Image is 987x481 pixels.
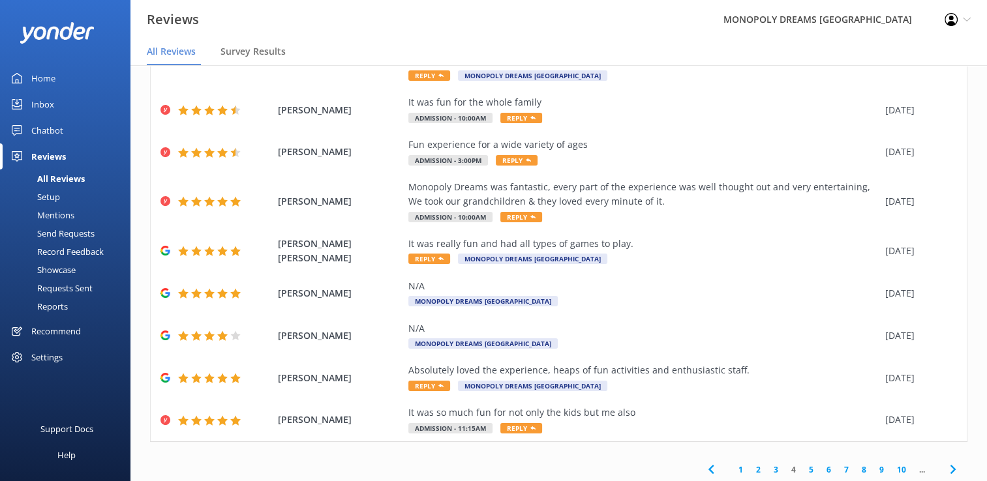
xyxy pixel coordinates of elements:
div: Help [57,442,76,468]
span: Admission - 3:00pm [408,155,488,166]
div: Send Requests [8,224,95,242]
span: MONOPOLY DREAMS [GEOGRAPHIC_DATA] [408,296,558,306]
span: Reply [408,381,450,391]
a: 8 [855,463,873,476]
span: Admission - 11:15am [408,423,493,433]
div: N/A [408,321,879,336]
span: Survey Results [220,45,286,58]
div: [DATE] [885,145,950,159]
span: Reply [496,155,538,166]
div: Showcase [8,261,76,279]
div: Support Docs [40,416,93,442]
div: Recommend [31,318,81,344]
a: 7 [838,463,855,476]
div: Inbox [31,91,54,117]
a: Send Requests [8,224,130,242]
span: [PERSON_NAME] [278,194,402,209]
span: [PERSON_NAME] [278,328,402,343]
a: 4 [785,463,802,476]
div: Reports [8,297,68,315]
span: [PERSON_NAME] [278,371,402,385]
a: 3 [767,463,785,476]
a: 1 [732,463,750,476]
div: [DATE] [885,328,950,343]
div: [DATE] [885,103,950,117]
div: Chatbot [31,117,63,143]
span: [PERSON_NAME] [PERSON_NAME] [278,237,402,266]
a: 10 [890,463,913,476]
a: Reports [8,297,130,315]
span: Reply [500,113,542,123]
a: 6 [820,463,838,476]
span: ... [913,463,932,476]
div: Home [31,65,55,91]
a: 2 [750,463,767,476]
a: Record Feedback [8,242,130,261]
span: [PERSON_NAME] [278,286,402,300]
div: Fun experience for a wide variety of ages [408,138,879,152]
div: Record Feedback [8,242,104,261]
a: Mentions [8,206,130,224]
div: [DATE] [885,371,950,385]
span: All Reviews [147,45,196,58]
span: [PERSON_NAME] [278,145,402,159]
a: Setup [8,188,130,206]
a: All Reviews [8,169,130,188]
div: Monopoly Dreams was fantastic, every part of the experience was well thought out and very enterta... [408,180,879,209]
span: MONOPOLY DREAMS [GEOGRAPHIC_DATA] [458,70,607,81]
div: Reviews [31,143,66,169]
span: MONOPOLY DREAMS [GEOGRAPHIC_DATA] [408,338,558,349]
span: MONOPOLY DREAMS [GEOGRAPHIC_DATA] [458,254,607,264]
a: Showcase [8,261,130,279]
a: 9 [873,463,890,476]
span: Admission - 10:00am [408,113,493,123]
div: All Reviews [8,169,85,188]
span: Reply [500,212,542,222]
span: [PERSON_NAME] [278,413,402,427]
div: N/A [408,279,879,293]
span: [PERSON_NAME] [278,103,402,117]
img: yonder-white-logo.png [20,22,95,44]
h3: Reviews [147,9,199,30]
span: Reply [500,423,542,433]
div: Settings [31,344,63,370]
div: [DATE] [885,286,950,300]
span: Reply [408,254,450,264]
div: It was so much fun for not only the kids but me also [408,405,879,420]
div: [DATE] [885,244,950,258]
div: Requests Sent [8,279,93,297]
div: It was fun for the whole family [408,95,879,109]
span: Admission - 10:00am [408,212,493,222]
div: Mentions [8,206,74,224]
div: [DATE] [885,194,950,209]
a: Requests Sent [8,279,130,297]
div: Setup [8,188,60,206]
div: Absolutely loved the experience, heaps of fun activities and enthusiastic staff. [408,363,879,377]
a: 5 [802,463,820,476]
div: [DATE] [885,413,950,427]
div: It was really fun and had all types of games to play. [408,237,879,251]
span: MONOPOLY DREAMS [GEOGRAPHIC_DATA] [458,381,607,391]
span: Reply [408,70,450,81]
